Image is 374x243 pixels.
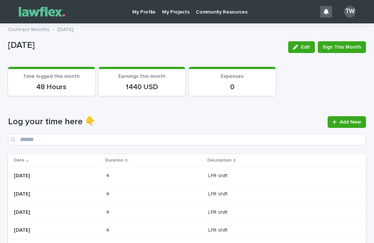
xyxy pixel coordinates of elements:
p: Contract Months [8,25,49,33]
tr: [DATE]44 LFR shiftLFR shift [8,203,366,221]
span: Expenses [221,74,244,79]
p: Description [207,156,232,164]
p: LFR shift [208,171,229,179]
span: Edit [301,45,310,50]
p: 4 [106,190,111,197]
span: Sign This Month [323,43,361,51]
tr: [DATE]44 LFR shiftLFR shift [8,185,366,203]
p: Duration [105,156,123,164]
span: Earnings this month [118,74,165,79]
p: LFR shift [208,208,229,216]
button: Edit [288,41,315,53]
p: 4 [106,171,111,179]
h1: Log your time here 👇 [8,117,323,127]
input: Search [8,134,366,145]
p: LFR shift [208,190,229,197]
button: Sign This Month [318,41,366,53]
p: [DATE] [14,227,100,233]
p: [DATE] [14,173,100,179]
p: [DATE] [57,25,73,33]
span: Time logged this month [23,74,80,79]
tr: [DATE]44 LFR shiftLFR shift [8,221,366,240]
tr: [DATE]44 LFR shiftLFR shift [8,167,366,185]
div: TW [344,6,356,18]
p: 0 [193,83,271,91]
img: Gnvw4qrBSHOAfo8VMhG6 [15,4,69,19]
p: [DATE] [14,209,100,216]
p: 4 [106,226,111,233]
p: LFR shift [208,226,229,233]
span: Add New [340,119,361,125]
p: 48 Hours [12,83,91,91]
p: 4 [106,208,111,216]
a: Add New [328,116,366,128]
p: [DATE] [14,191,100,197]
p: [DATE] [8,40,282,51]
p: Date [14,156,24,164]
p: 1440 USD [103,83,181,91]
